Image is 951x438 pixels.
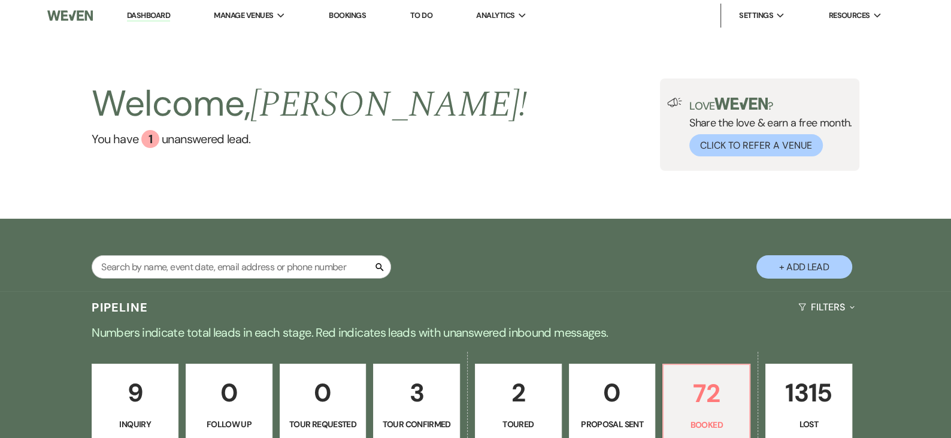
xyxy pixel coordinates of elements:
[92,130,527,148] a: You have 1 unanswered lead.
[793,291,859,323] button: Filters
[250,77,527,132] span: [PERSON_NAME] !
[92,255,391,279] input: Search by name, event date, email address or phone number
[92,299,148,316] h3: Pipeline
[99,418,171,431] p: Inquiry
[667,98,682,107] img: loud-speaker-illustration.svg
[689,134,823,156] button: Click to Refer a Venue
[141,130,159,148] div: 1
[773,373,844,413] p: 1315
[476,10,514,22] span: Analytics
[682,98,852,156] div: Share the love & earn a free month.
[287,418,359,431] p: Tour Requested
[577,373,648,413] p: 0
[773,418,844,431] p: Lost
[410,10,432,20] a: To Do
[689,98,852,111] p: Love ?
[92,78,527,130] h2: Welcome,
[329,10,366,20] a: Bookings
[671,373,742,413] p: 72
[214,10,273,22] span: Manage Venues
[47,3,93,28] img: Weven Logo
[739,10,773,22] span: Settings
[483,373,554,413] p: 2
[381,418,452,431] p: Tour Confirmed
[714,98,768,110] img: weven-logo-green.svg
[287,373,359,413] p: 0
[44,323,907,342] p: Numbers indicate total leads in each stage. Red indicates leads with unanswered inbound messages.
[99,373,171,413] p: 9
[193,418,265,431] p: Follow Up
[483,418,554,431] p: Toured
[381,373,452,413] p: 3
[193,373,265,413] p: 0
[127,10,170,22] a: Dashboard
[671,418,742,431] p: Booked
[756,255,852,279] button: + Add Lead
[828,10,870,22] span: Resources
[577,418,648,431] p: Proposal Sent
